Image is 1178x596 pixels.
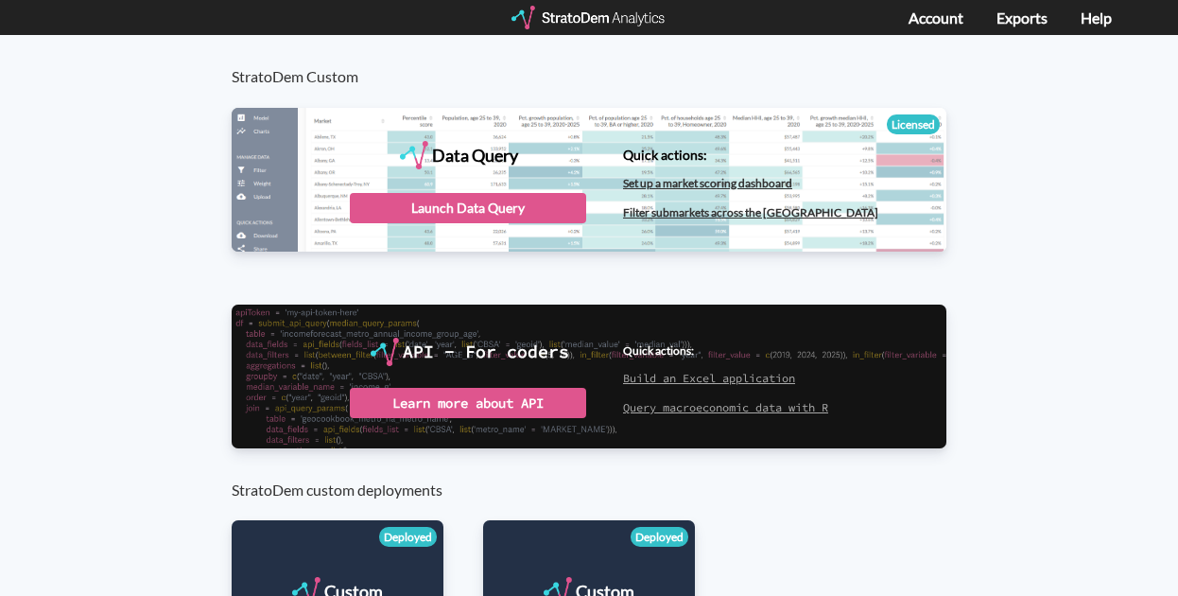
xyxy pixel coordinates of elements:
a: Set up a market scoring dashboard [623,176,792,190]
div: Learn more about API [350,388,586,418]
a: Build an Excel application [623,371,795,385]
div: Deployed [379,527,437,547]
h3: StratoDem custom deployments [232,448,966,499]
div: Deployed [631,527,688,547]
a: Filter submarkets across the [GEOGRAPHIC_DATA] [623,205,878,219]
a: Help [1081,9,1112,26]
div: API - For coders [403,338,569,366]
div: Launch Data Query [350,193,586,223]
a: Exports [996,9,1048,26]
h4: Quick actions: [623,344,828,357]
a: Query macroeconomic data with R [623,400,828,414]
a: Account [909,9,963,26]
h4: Quick actions: [623,148,878,162]
div: Licensed [887,114,940,134]
div: Data Query [432,141,518,169]
h3: StratoDem Custom [232,35,966,85]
